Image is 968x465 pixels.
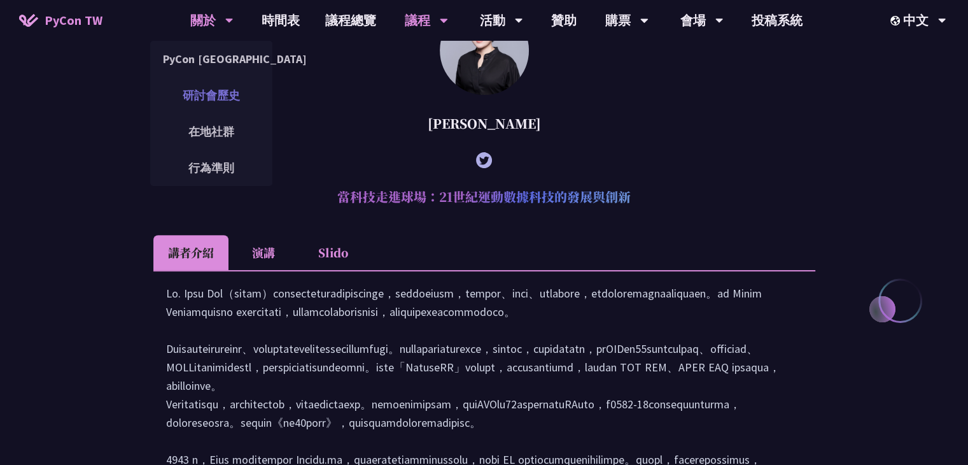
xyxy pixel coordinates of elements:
a: 行為準則 [150,153,272,183]
div: [PERSON_NAME] [153,104,815,143]
img: 林滿新 [440,6,529,95]
a: 在地社群 [150,117,272,147]
a: PyCon [GEOGRAPHIC_DATA] [150,44,272,74]
img: Home icon of PyCon TW 2025 [19,14,38,27]
h2: 當科技走進球場：21世紀運動數據科技的發展與創新 [153,178,815,216]
span: PyCon TW [45,11,102,30]
li: 演講 [228,235,298,270]
a: PyCon TW [6,4,115,36]
img: Locale Icon [890,16,903,25]
li: Slido [298,235,368,270]
li: 講者介紹 [153,235,228,270]
a: 研討會歷史 [150,80,272,110]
